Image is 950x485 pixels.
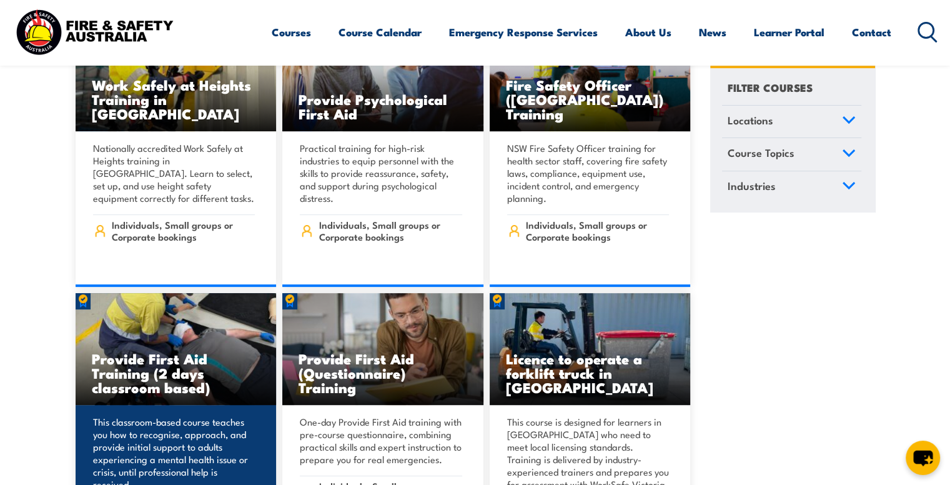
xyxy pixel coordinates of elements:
span: Individuals, Small groups or Corporate bookings [319,219,462,242]
img: Provide First Aid (Blended Learning) [76,293,277,406]
p: NSW Fire Safety Officer training for health sector staff, covering fire safety laws, compliance, ... [507,142,670,204]
a: Courses [272,16,311,49]
h3: Provide First Aid Training (2 days classroom based) [92,351,260,394]
a: Industries [722,171,861,204]
a: Locations [722,106,861,138]
p: One-day Provide First Aid training with pre-course questionnaire, combining practical skills and ... [300,416,462,466]
img: Fire Safety Advisor [490,19,691,132]
p: Nationally accredited Work Safely at Heights training in [GEOGRAPHIC_DATA]. Learn to select, set ... [93,142,255,204]
img: Work Safely at Heights Training (1) [76,19,277,132]
img: Mental Health First Aid Refresher Training (Standard) (1) [282,293,483,406]
a: Emergency Response Services [449,16,598,49]
a: Work Safely at Heights Training in [GEOGRAPHIC_DATA] [76,19,277,132]
a: Fire Safety Officer ([GEOGRAPHIC_DATA]) Training [490,19,691,132]
button: chat-button [906,441,940,475]
h3: Provide First Aid (Questionnaire) Training [299,351,467,394]
span: Individuals, Small groups or Corporate bookings [112,219,255,242]
a: Learner Portal [754,16,824,49]
span: Course Topics [728,145,794,162]
a: About Us [625,16,671,49]
span: Locations [728,112,773,129]
a: Provide First Aid (Questionnaire) Training [282,293,483,406]
a: Course Calendar [339,16,422,49]
h3: Provide Psychological First Aid [299,92,467,121]
a: Course Topics [722,139,861,171]
h4: FILTER COURSES [728,79,813,96]
a: News [699,16,726,49]
a: Provide First Aid Training (2 days classroom based) [76,293,277,406]
span: Industries [728,177,776,194]
img: Licence to operate a forklift truck Training [490,293,691,406]
h3: Licence to operate a forklift truck in [GEOGRAPHIC_DATA] [506,351,675,394]
a: Provide Psychological First Aid [282,19,483,132]
h3: Work Safely at Heights Training in [GEOGRAPHIC_DATA] [92,77,260,121]
h3: Fire Safety Officer ([GEOGRAPHIC_DATA]) Training [506,77,675,121]
span: Individuals, Small groups or Corporate bookings [526,219,669,242]
a: Contact [852,16,891,49]
a: Licence to operate a forklift truck in [GEOGRAPHIC_DATA] [490,293,691,406]
p: Practical training for high-risk industries to equip personnel with the skills to provide reassur... [300,142,462,204]
img: Mental Health First Aid Training Course from Fire & Safety Australia [282,19,483,132]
